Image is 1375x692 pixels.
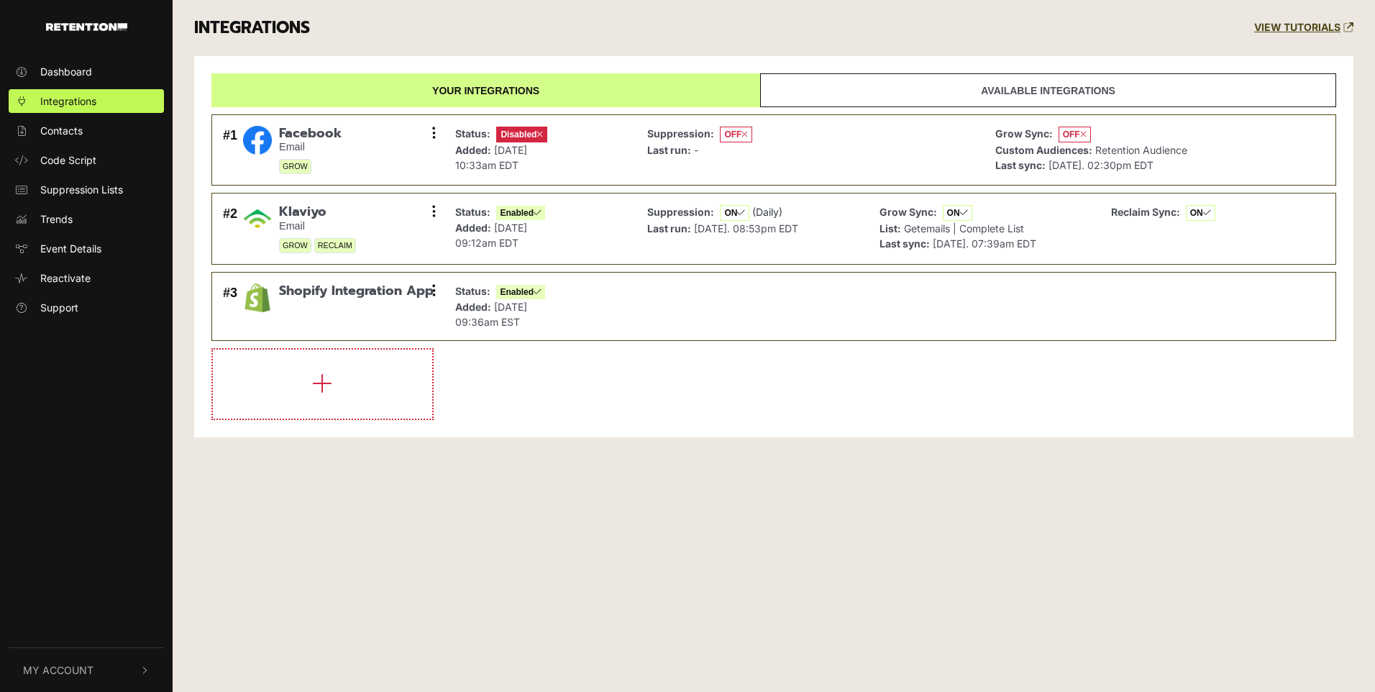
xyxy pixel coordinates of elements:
strong: Reclaim Sync: [1111,206,1180,218]
span: GROW [279,159,311,174]
small: Email [279,141,342,153]
a: VIEW TUTORIALS [1254,22,1353,34]
span: Suppression Lists [40,182,123,197]
button: My Account [9,648,164,692]
span: Klaviyo [279,204,356,220]
span: Enabled [496,206,545,220]
a: Suppression Lists [9,178,164,201]
a: Code Script [9,148,164,172]
a: Dashboard [9,60,164,83]
span: Integrations [40,94,96,109]
a: Contacts [9,119,164,142]
span: Getemails | Complete List [904,222,1024,235]
a: Reactivate [9,266,164,290]
img: Facebook [243,126,272,155]
strong: Suppression: [647,206,714,218]
img: Retention.com [46,23,127,31]
span: Disabled [496,127,547,142]
img: Klaviyo [243,204,272,233]
h3: INTEGRATIONS [194,18,310,38]
span: [DATE] 10:33am EDT [455,144,527,171]
span: Event Details [40,241,101,256]
div: #3 [223,283,237,329]
span: - [694,144,698,156]
div: #2 [223,204,237,253]
strong: Last sync: [995,159,1046,171]
strong: Added: [455,222,491,234]
span: Contacts [40,123,83,138]
span: [DATE]. 07:39am EDT [933,237,1036,250]
img: Shopify Integration App [243,283,272,312]
strong: Last run: [647,222,691,235]
small: Email [279,220,356,232]
a: Available integrations [760,73,1336,107]
span: (Daily) [752,206,782,218]
span: My Account [23,663,93,678]
strong: Status: [455,206,490,218]
span: Shopify Integration App [279,283,434,299]
strong: Custom Audiences: [995,144,1092,156]
span: OFF [720,127,752,142]
span: ON [720,205,749,221]
strong: List: [880,222,901,235]
strong: Added: [455,301,491,313]
strong: Last run: [647,144,691,156]
span: ON [1186,205,1215,221]
span: Retention Audience [1095,144,1187,156]
span: OFF [1059,127,1091,142]
span: [DATE]. 08:53pm EDT [694,222,798,235]
span: Facebook [279,126,342,142]
a: Your integrations [211,73,760,107]
a: Trends [9,207,164,231]
strong: Status: [455,127,490,140]
span: Code Script [40,152,96,168]
strong: Grow Sync: [995,127,1053,140]
a: Support [9,296,164,319]
strong: Grow Sync: [880,206,937,218]
strong: Last sync: [880,237,930,250]
span: Trends [40,211,73,227]
div: #1 [223,126,237,175]
span: Dashboard [40,64,92,79]
span: GROW [279,238,311,253]
a: Integrations [9,89,164,113]
a: Event Details [9,237,164,260]
span: Reactivate [40,270,91,286]
strong: Added: [455,144,491,156]
span: [DATE] 09:36am EST [455,301,527,328]
span: [DATE]. 02:30pm EDT [1049,159,1154,171]
strong: Suppression: [647,127,714,140]
strong: Status: [455,285,490,297]
span: Support [40,300,78,315]
span: ON [943,205,972,221]
span: Enabled [496,285,545,299]
span: RECLAIM [314,238,356,253]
